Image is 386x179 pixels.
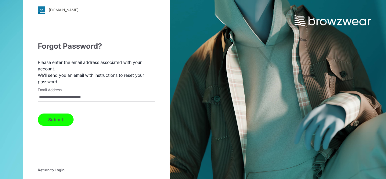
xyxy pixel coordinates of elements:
[38,114,74,126] button: Submit
[38,6,45,14] img: stylezone-logo.562084cfcfab977791bfbf7441f1a819.svg
[294,15,371,26] img: browzwear-logo.e42bd6dac1945053ebaf764b6aa21510.svg
[38,41,155,52] div: Forgot Password?
[49,8,78,12] div: [DOMAIN_NAME]
[38,6,155,14] a: [DOMAIN_NAME]
[38,87,81,93] label: Email Address
[38,167,64,173] span: Return to Login
[38,59,155,85] p: Please enter the email address associated with your account. We'll send you an email with instruc...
